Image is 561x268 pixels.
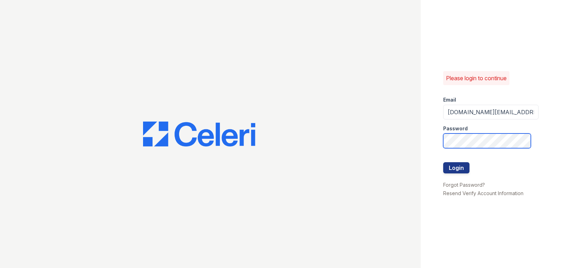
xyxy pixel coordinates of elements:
label: Email [443,96,456,103]
a: Forgot Password? [443,182,485,188]
button: Login [443,162,469,173]
label: Password [443,125,468,132]
p: Please login to continue [446,74,507,82]
a: Resend Verify Account Information [443,190,523,196]
img: CE_Logo_Blue-a8612792a0a2168367f1c8372b55b34899dd931a85d93a1a3d3e32e68fde9ad4.png [143,122,255,147]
